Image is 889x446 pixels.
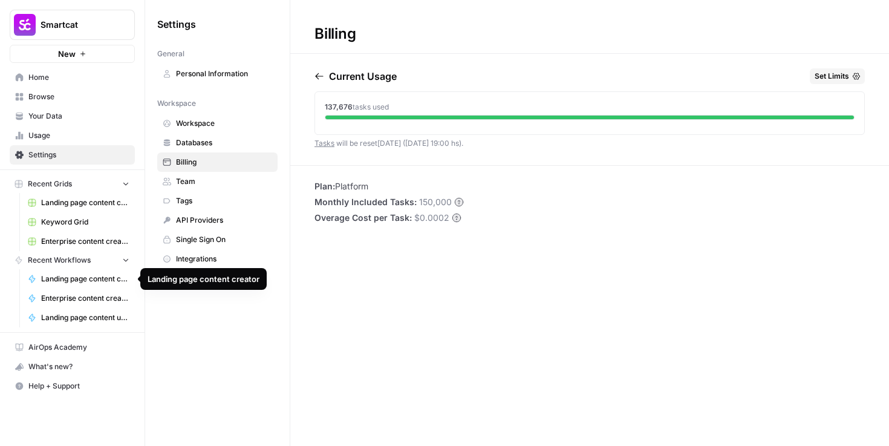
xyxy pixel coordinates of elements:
[22,232,135,251] a: Enterprise content creator Grid (1)
[28,255,91,266] span: Recent Workflows
[28,91,129,102] span: Browse
[290,24,380,44] div: Billing
[41,293,129,304] span: Enterprise content creator
[325,102,353,111] span: 137,676
[314,139,463,148] span: will be reset [DATE] ([DATE] 19:00 hs) .
[10,107,135,126] a: Your Data
[314,181,335,191] span: Plan:
[10,126,135,145] a: Usage
[10,376,135,396] button: Help + Support
[176,176,272,187] span: Team
[10,358,134,376] div: What's new?
[28,149,129,160] span: Settings
[148,273,259,285] div: Landing page content creator
[41,19,114,31] span: Smartcat
[815,71,849,82] span: Set Limits
[157,172,278,191] a: Team
[10,145,135,165] a: Settings
[41,312,129,323] span: Landing page content updater
[314,139,334,148] a: Tasks
[22,212,135,232] a: Keyword Grid
[10,10,135,40] button: Workspace: Smartcat
[22,269,135,289] a: Landing page content creator
[157,64,278,84] a: Personal Information
[157,249,278,269] a: Integrations
[176,68,272,79] span: Personal Information
[10,251,135,269] button: Recent Workflows
[41,236,129,247] span: Enterprise content creator Grid (1)
[176,118,272,129] span: Workspace
[28,72,129,83] span: Home
[157,48,184,59] span: General
[314,212,412,224] span: Overage Cost per Task:
[10,45,135,63] button: New
[176,157,272,168] span: Billing
[28,130,129,141] span: Usage
[810,68,865,84] button: Set Limits
[10,357,135,376] button: What's new?
[157,114,278,133] a: Workspace
[10,68,135,87] a: Home
[41,217,129,228] span: Keyword Grid
[176,137,272,148] span: Databases
[314,180,464,192] li: Platform
[28,381,129,392] span: Help + Support
[28,111,129,122] span: Your Data
[28,342,129,353] span: AirOps Academy
[157,17,196,31] span: Settings
[176,234,272,245] span: Single Sign On
[22,193,135,212] a: Landing page content creator [PERSON_NAME] (1)
[22,308,135,327] a: Landing page content updater
[176,254,272,264] span: Integrations
[176,195,272,206] span: Tags
[41,197,129,208] span: Landing page content creator [PERSON_NAME] (1)
[157,191,278,211] a: Tags
[157,152,278,172] a: Billing
[419,196,452,208] span: 150,000
[10,87,135,107] a: Browse
[157,230,278,249] a: Single Sign On
[157,211,278,230] a: API Providers
[176,215,272,226] span: API Providers
[353,102,389,111] span: tasks used
[314,196,417,208] span: Monthly Included Tasks:
[28,179,72,189] span: Recent Grids
[22,289,135,308] a: Enterprise content creator
[157,98,196,109] span: Workspace
[14,14,36,36] img: Smartcat Logo
[41,274,129,284] span: Landing page content creator
[329,69,397,84] p: Current Usage
[58,48,76,60] span: New
[10,175,135,193] button: Recent Grids
[10,338,135,357] a: AirOps Academy
[157,133,278,152] a: Databases
[414,212,449,224] span: $0.0002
